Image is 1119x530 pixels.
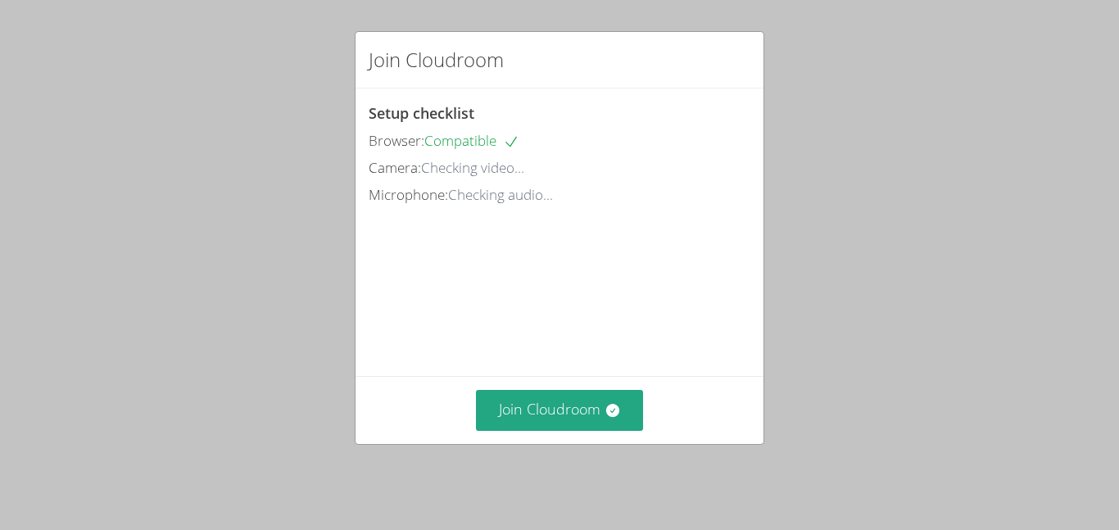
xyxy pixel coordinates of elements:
[369,185,448,204] span: Microphone:
[424,131,519,150] span: Compatible
[476,390,644,430] button: Join Cloudroom
[448,185,553,204] span: Checking audio...
[369,158,421,177] span: Camera:
[369,45,504,75] h2: Join Cloudroom
[369,103,474,123] span: Setup checklist
[369,131,424,150] span: Browser:
[421,158,524,177] span: Checking video...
